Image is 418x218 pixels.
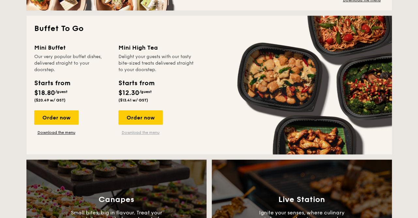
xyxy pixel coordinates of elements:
div: Mini Buffet [34,43,111,52]
span: /guest [55,89,68,94]
div: Starts from [118,78,154,88]
div: Order now [34,110,79,125]
h3: Live Station [278,195,325,204]
span: ($13.41 w/ GST) [118,98,148,102]
a: Download the menu [118,130,163,135]
h3: Canapes [99,195,134,204]
span: /guest [139,89,152,94]
span: $18.80 [34,89,55,97]
div: Our very popular buffet dishes, delivered straight to your doorstep. [34,54,111,73]
span: ($20.49 w/ GST) [34,98,66,102]
h2: Buffet To Go [34,23,384,34]
div: Order now [118,110,163,125]
div: Delight your guests with our tasty bite-sized treats delivered straight to your doorstep. [118,54,195,73]
a: Download the menu [34,130,79,135]
div: Starts from [34,78,70,88]
span: $12.30 [118,89,139,97]
div: Mini High Tea [118,43,195,52]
